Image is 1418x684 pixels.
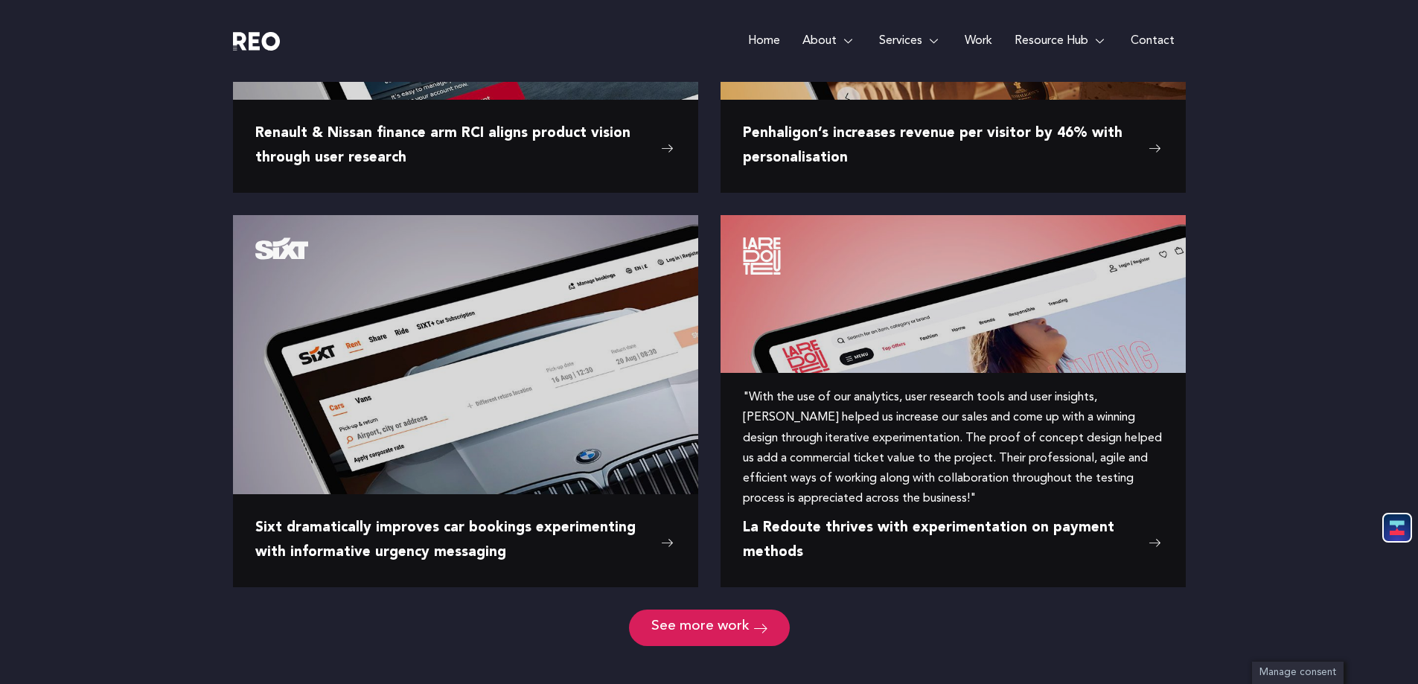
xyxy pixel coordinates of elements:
[255,122,676,170] a: Renault & Nissan finance arm RCI aligns product vision through user research
[743,122,1141,170] span: Penhaligon’s increases revenue per visitor by 46% with personalisation
[629,610,790,646] a: See more work
[743,517,1141,565] span: La Redoute thrives with experimentation on payment methods
[255,517,654,565] span: Sixt dramatically improves car bookings experimenting with informative urgency messaging
[1259,668,1336,677] span: Manage consent
[255,517,676,565] a: Sixt dramatically improves car bookings experimenting with informative urgency messaging
[743,122,1163,170] a: Penhaligon’s increases revenue per visitor by 46% with personalisation
[651,621,750,635] span: See more work
[255,122,654,170] span: Renault & Nissan finance arm RCI aligns product vision through user research
[743,517,1163,565] a: La Redoute thrives with experimentation on payment methods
